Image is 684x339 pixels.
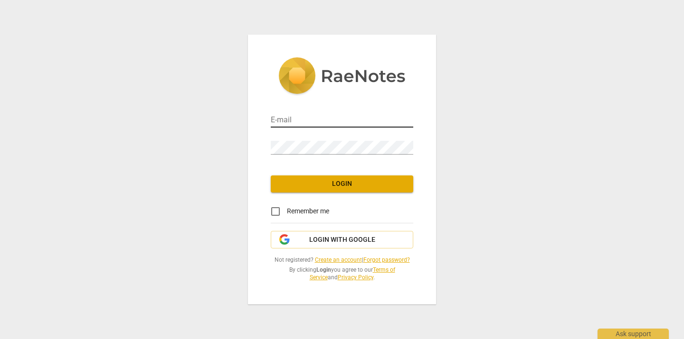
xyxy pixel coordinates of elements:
[271,266,413,282] span: By clicking you agree to our and .
[315,257,362,263] a: Create an account
[363,257,410,263] a: Forgot password?
[338,274,373,281] a: Privacy Policy
[316,266,331,273] b: Login
[271,231,413,249] button: Login with Google
[278,179,406,189] span: Login
[287,206,329,216] span: Remember me
[271,175,413,192] button: Login
[278,57,406,96] img: 5ac2273c67554f335776073100b6d88f.svg
[271,256,413,264] span: Not registered? |
[310,266,395,281] a: Terms of Service
[309,235,375,245] span: Login with Google
[598,329,669,339] div: Ask support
